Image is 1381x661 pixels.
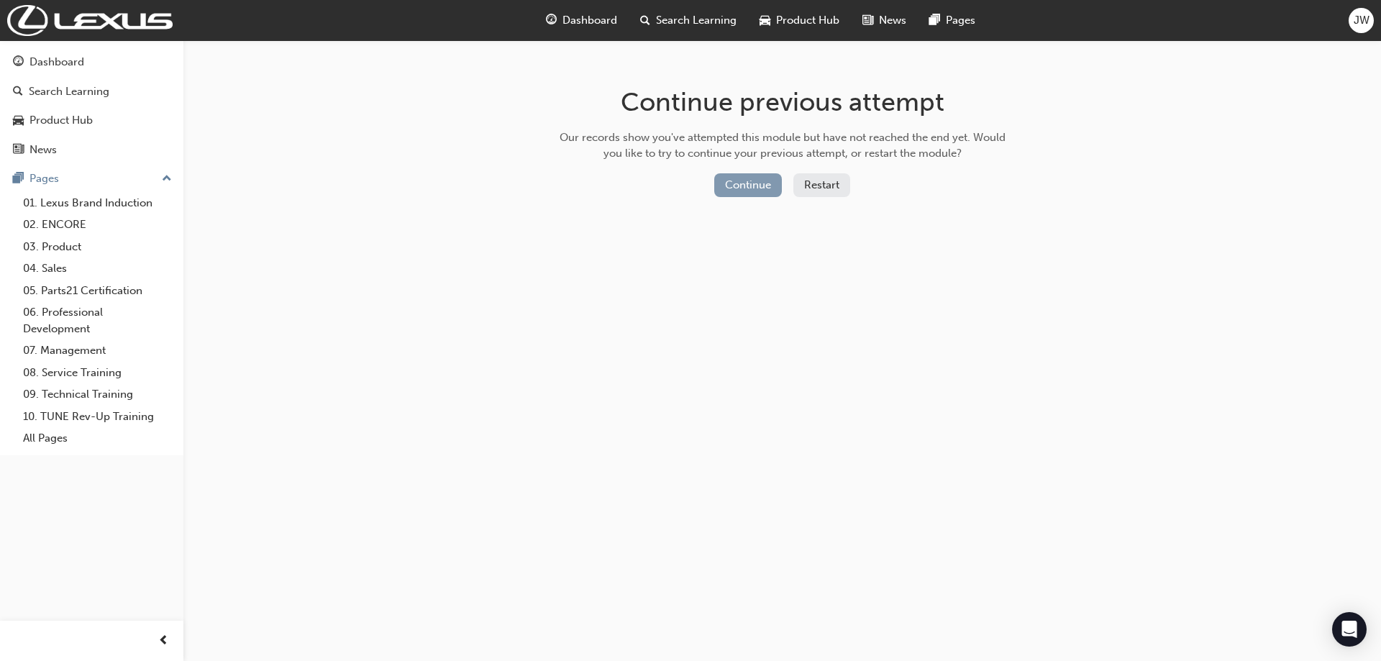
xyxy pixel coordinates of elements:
span: News [879,12,906,29]
span: guage-icon [13,56,24,69]
a: 09. Technical Training [17,383,178,406]
a: 06. Professional Development [17,301,178,339]
a: guage-iconDashboard [534,6,629,35]
a: Product Hub [6,107,178,134]
span: JW [1354,12,1369,29]
span: search-icon [640,12,650,29]
div: Open Intercom Messenger [1332,612,1367,647]
div: News [29,142,57,158]
h1: Continue previous attempt [555,86,1011,118]
span: news-icon [862,12,873,29]
button: Pages [6,165,178,192]
a: Dashboard [6,49,178,76]
span: Search Learning [656,12,737,29]
span: car-icon [760,12,770,29]
span: Dashboard [562,12,617,29]
div: Dashboard [29,54,84,70]
span: search-icon [13,86,23,99]
a: pages-iconPages [918,6,987,35]
button: Continue [714,173,782,197]
a: car-iconProduct Hub [748,6,851,35]
a: All Pages [17,427,178,450]
a: 10. TUNE Rev-Up Training [17,406,178,428]
a: News [6,137,178,163]
span: news-icon [13,144,24,157]
div: Search Learning [29,83,109,100]
a: 07. Management [17,339,178,362]
div: Pages [29,170,59,187]
span: Product Hub [776,12,839,29]
a: Search Learning [6,78,178,105]
button: DashboardSearch LearningProduct HubNews [6,46,178,165]
span: pages-icon [13,173,24,186]
span: pages-icon [929,12,940,29]
a: 02. ENCORE [17,214,178,236]
a: 03. Product [17,236,178,258]
a: 01. Lexus Brand Induction [17,192,178,214]
span: Pages [946,12,975,29]
span: car-icon [13,114,24,127]
div: Product Hub [29,112,93,129]
span: prev-icon [158,632,169,650]
button: JW [1349,8,1374,33]
span: up-icon [162,170,172,188]
span: guage-icon [546,12,557,29]
a: 05. Parts21 Certification [17,280,178,302]
a: news-iconNews [851,6,918,35]
a: 08. Service Training [17,362,178,384]
a: 04. Sales [17,257,178,280]
button: Restart [793,173,850,197]
img: Trak [7,5,173,36]
a: search-iconSearch Learning [629,6,748,35]
div: Our records show you've attempted this module but have not reached the end yet. Would you like to... [555,129,1011,162]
